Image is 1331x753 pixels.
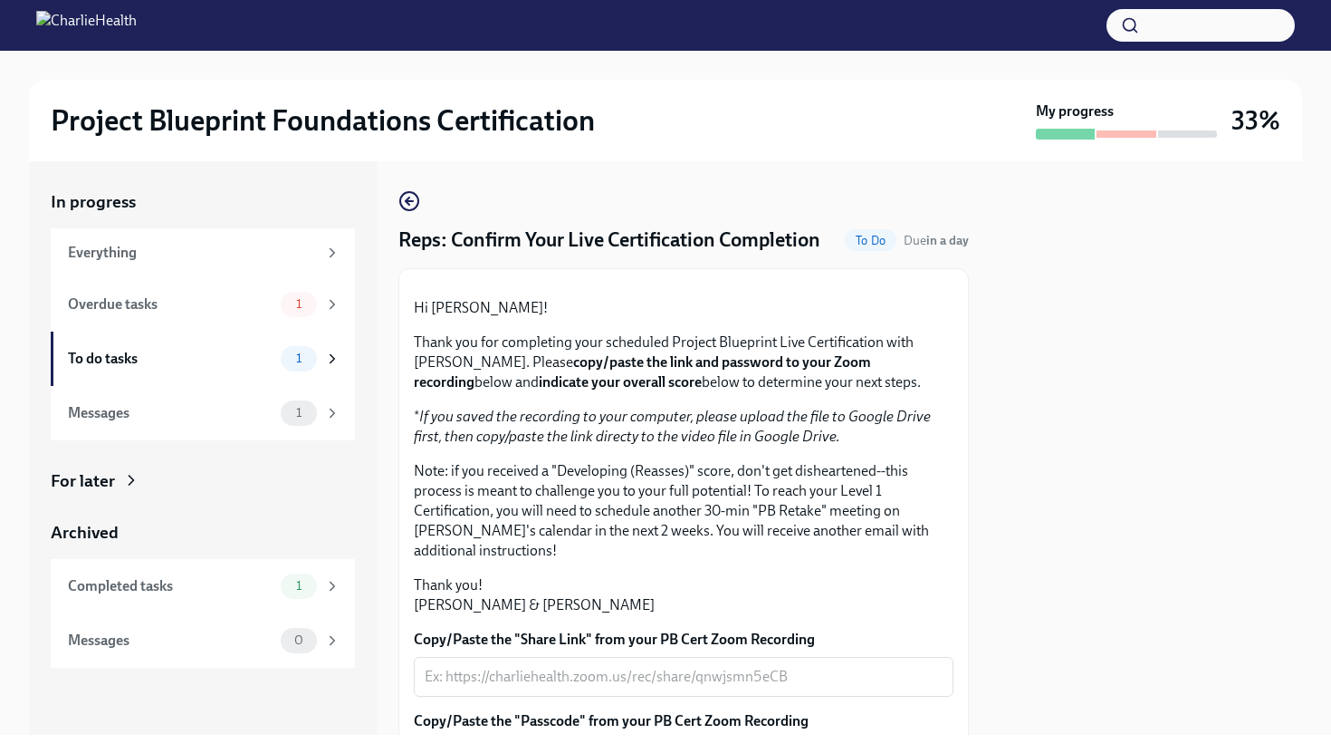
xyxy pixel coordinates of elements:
div: Messages [68,631,273,651]
span: 0 [283,633,314,647]
strong: copy/paste the link and password to your Zoom recording [414,353,871,391]
em: If you saved the recording to your computer, please upload the file to Google Drive first, then c... [414,408,931,445]
a: Messages1 [51,386,355,440]
strong: in a day [926,233,969,248]
p: Thank you for completing your scheduled Project Blueprint Live Certification with [PERSON_NAME]. ... [414,333,953,392]
p: Thank you! [PERSON_NAME] & [PERSON_NAME] [414,575,953,615]
p: Note: if you received a "Developing (Reasses)" score, don't get disheartened--this process is mea... [414,461,953,561]
strong: indicate your overall score [539,373,702,391]
a: Everything [51,228,355,277]
div: Everything [68,243,317,263]
a: To do tasks1 [51,332,355,386]
a: Overdue tasks1 [51,277,355,332]
div: Completed tasks [68,576,273,596]
strong: My progress [1036,101,1114,121]
span: 1 [285,297,312,311]
a: Messages0 [51,613,355,668]
label: Copy/Paste the "Passcode" from your PB Cert Zoom Recording [414,711,953,731]
h2: Project Blueprint Foundations Certification [51,102,595,139]
div: For later [51,469,115,493]
span: To Do [845,234,896,247]
div: To do tasks [68,349,273,369]
div: Messages [68,403,273,423]
span: 1 [285,406,312,420]
div: Overdue tasks [68,294,273,314]
span: 1 [285,352,312,365]
a: Archived [51,521,355,545]
label: Copy/Paste the "Share Link" from your PB Cert Zoom Recording [414,630,953,650]
p: Hi [PERSON_NAME]! [414,298,953,318]
a: For later [51,469,355,493]
a: In progress [51,190,355,214]
a: Completed tasks1 [51,559,355,613]
span: Due [904,233,969,248]
img: CharlieHealth [36,11,137,40]
h4: Reps: Confirm Your Live Certification Completion [398,227,820,254]
span: 1 [285,579,312,593]
span: October 2nd, 2025 12:00 [904,232,969,249]
h3: 33% [1231,104,1280,137]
